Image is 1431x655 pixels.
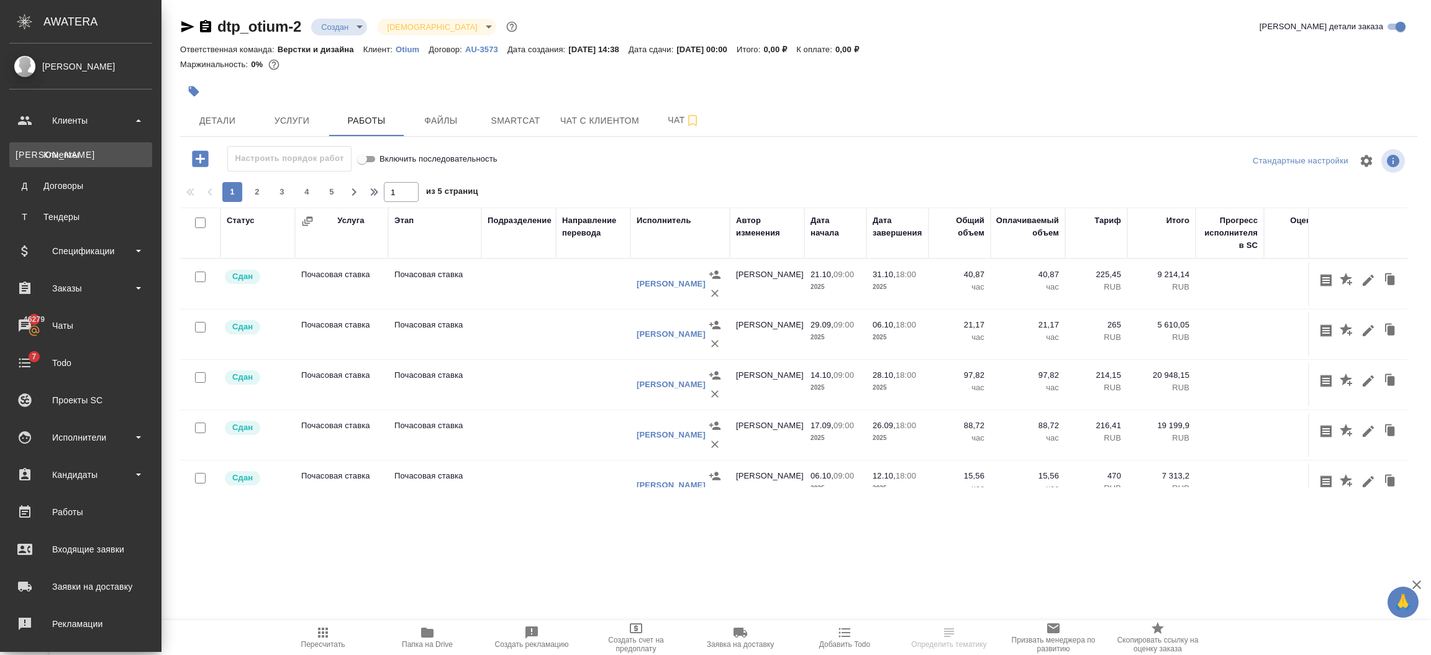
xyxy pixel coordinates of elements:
p: Почасовая ставка [394,319,475,331]
p: час [935,432,984,444]
div: Исполнитель [637,214,691,227]
div: Тариф [1094,214,1121,227]
div: Менеджер проверил работу исполнителя, передает ее на следующий этап [224,470,289,487]
div: Прогресс исполнителя в SC [1202,214,1258,252]
p: 21.10, [811,270,834,279]
p: 2025 [811,382,860,394]
p: Маржинальность: [180,60,251,69]
p: Сдан [232,270,253,283]
p: 21,17 [935,319,984,331]
p: 2025 [873,432,922,444]
span: Посмотреть информацию [1381,149,1407,173]
span: Создать счет на предоплату [591,636,681,653]
p: Дата сдачи: [629,45,676,54]
span: Призвать менеджера по развитию [1009,636,1098,653]
button: Добавить оценку [1337,319,1358,342]
div: split button [1250,152,1351,171]
a: [PERSON_NAME] [637,279,706,288]
button: 🙏 [1388,587,1419,618]
button: Удалить [1402,419,1424,443]
p: 12.10, [873,471,896,480]
div: Подразделение [488,214,552,227]
a: Оtium [396,44,429,54]
button: Пересчитать [271,620,375,655]
button: Скопировать ссылку [198,19,213,34]
div: Автор изменения [736,214,798,239]
button: Редактировать [1358,369,1379,393]
p: RUB [1133,482,1189,495]
button: Добавить оценку [1337,470,1358,493]
p: Сдан [232,421,253,434]
span: Включить последовательность [379,153,497,165]
p: 06.10, [811,471,834,480]
a: Проекты SC [3,385,158,416]
span: Создать рекламацию [495,640,569,649]
p: 88,72 [997,419,1059,432]
div: Оплачиваемый объем [996,214,1059,239]
button: Определить тематику [897,620,1001,655]
button: [DEMOGRAPHIC_DATA] [383,22,481,32]
p: Клиент: [363,45,396,54]
p: 40,87 [997,268,1059,281]
button: 2 [247,182,267,202]
p: 470 [1071,470,1121,482]
div: Создан [377,19,496,35]
button: Заявка на доставку [688,620,793,655]
td: [PERSON_NAME] [730,464,804,507]
button: Назначить [706,467,724,485]
button: Скопировать мини-бриф [1315,319,1337,342]
p: 2025 [811,432,860,444]
button: Редактировать [1358,470,1379,493]
td: [PERSON_NAME] [730,313,804,356]
div: Менеджер проверил работу исполнителя, передает ее на следующий этап [224,319,289,336]
p: час [935,482,984,495]
span: Определить тематику [911,640,986,649]
div: Проекты SC [9,391,152,410]
span: 4 [297,186,317,198]
p: 18:00 [896,370,916,380]
span: Заявка на доставку [707,640,774,649]
span: Добавить Todo [819,640,870,649]
button: Редактировать [1358,419,1379,443]
button: Удалить [706,435,724,454]
p: RUB [1071,482,1121,495]
p: 17.09, [811,421,834,430]
p: час [935,382,984,394]
p: 265 [1071,319,1121,331]
div: Заявки на доставку [9,577,152,596]
div: Клиенты [9,111,152,130]
p: К оплате: [796,45,835,54]
a: ДДоговоры [9,173,152,198]
div: Менеджер проверил работу исполнителя, передает ее на следующий этап [224,419,289,436]
button: Добавить оценку [1337,268,1358,292]
div: Работы [9,503,152,521]
button: 5 [322,182,342,202]
div: Направление перевода [562,214,624,239]
button: Удалить [1402,319,1424,342]
p: 15,56 [935,470,984,482]
a: dtp_otium-2 [217,18,301,35]
div: Этап [394,214,414,227]
button: Добавить Todo [793,620,897,655]
button: Скопировать мини-бриф [1315,369,1337,393]
p: 225,45 [1071,268,1121,281]
a: [PERSON_NAME] [637,480,706,490]
p: час [997,432,1059,444]
p: 5 610,05 [1133,319,1189,331]
p: час [935,281,984,293]
button: Удалить [706,284,724,303]
td: Почасовая ставка [295,262,388,306]
p: 21,17 [997,319,1059,331]
td: [PERSON_NAME] [730,413,804,457]
a: AU-3573 [465,44,507,54]
p: 09:00 [834,370,854,380]
p: 0,00 ₽ [835,45,868,54]
p: 2025 [873,482,922,495]
div: Спецификации [9,242,152,260]
button: Удалить [706,485,724,504]
div: Заказы [9,279,152,298]
p: 216,41 [1071,419,1121,432]
p: час [997,331,1059,344]
a: [PERSON_NAME] [637,430,706,439]
button: Клонировать [1379,419,1402,443]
